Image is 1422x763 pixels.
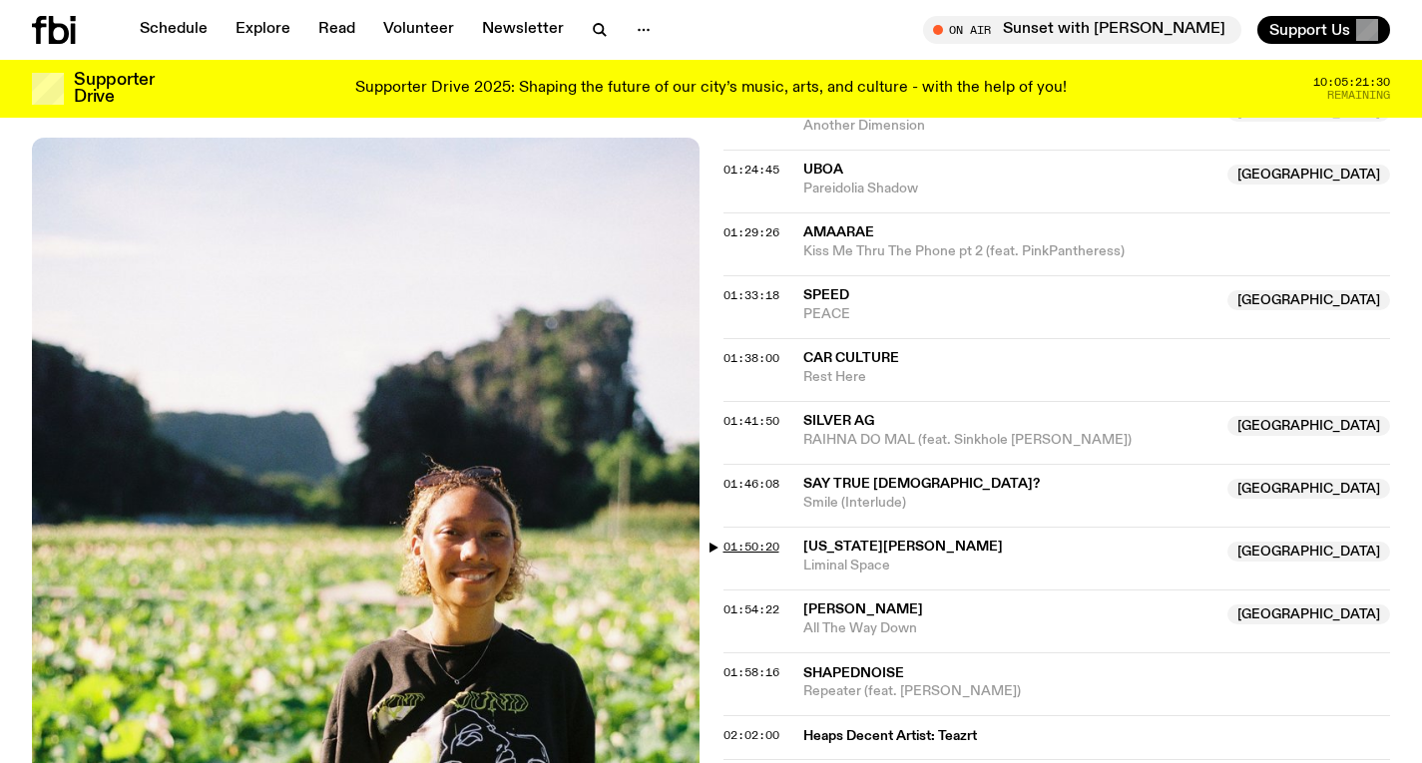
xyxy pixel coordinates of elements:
[803,117,1216,136] span: Another Dimension
[803,727,1379,746] span: Heaps Decent Artist: Teazrt
[723,476,779,492] span: 01:46:08
[803,494,1216,513] span: Smile (Interlude)
[306,16,367,44] a: Read
[1313,77,1390,88] span: 10:05:21:30
[371,16,466,44] a: Volunteer
[723,604,779,615] button: 01:54:22
[723,165,779,176] button: 01:24:45
[723,224,779,240] span: 01:29:26
[1227,165,1390,185] span: [GEOGRAPHIC_DATA]
[723,416,779,427] button: 01:41:50
[803,602,923,616] span: [PERSON_NAME]
[803,225,874,239] span: Amaarae
[1269,21,1350,39] span: Support Us
[803,305,1216,324] span: PEACE
[803,180,1216,198] span: Pareidolia Shadow
[803,414,874,428] span: Silver AG
[803,540,1003,554] span: [US_STATE][PERSON_NAME]
[1227,479,1390,499] span: [GEOGRAPHIC_DATA]
[803,682,1391,701] span: Repeater (feat. [PERSON_NAME])
[1227,416,1390,436] span: [GEOGRAPHIC_DATA]
[803,619,1216,638] span: All The Way Down
[128,16,220,44] a: Schedule
[355,80,1067,98] p: Supporter Drive 2025: Shaping the future of our city’s music, arts, and culture - with the help o...
[803,288,849,302] span: SPEED
[470,16,576,44] a: Newsletter
[923,16,1241,44] button: On AirSunset with [PERSON_NAME]
[723,601,779,617] span: 01:54:22
[1227,542,1390,562] span: [GEOGRAPHIC_DATA]
[723,730,779,741] button: 02:02:00
[723,542,779,553] button: 01:50:20
[1257,16,1390,44] button: Support Us
[224,16,302,44] a: Explore
[1227,290,1390,310] span: [GEOGRAPHIC_DATA]
[803,351,899,365] span: Car Culture
[803,368,1391,387] span: Rest Here
[723,667,779,678] button: 01:58:16
[723,287,779,303] span: 01:33:18
[723,479,779,490] button: 01:46:08
[1227,604,1390,624] span: [GEOGRAPHIC_DATA]
[723,539,779,555] span: 01:50:20
[1327,90,1390,101] span: Remaining
[803,666,904,680] span: Shapednoise
[74,72,154,106] h3: Supporter Drive
[803,557,1216,575] span: Liminal Space
[723,350,779,366] span: 01:38:00
[723,664,779,680] span: 01:58:16
[723,353,779,364] button: 01:38:00
[803,242,1391,261] span: Kiss Me Thru The Phone pt 2 (feat. PinkPantheress)
[723,290,779,301] button: 01:33:18
[803,477,1040,491] span: Say True [DEMOGRAPHIC_DATA]?
[723,162,779,178] span: 01:24:45
[723,413,779,429] span: 01:41:50
[723,727,779,743] span: 02:02:00
[803,431,1216,450] span: RAIHNA DO MAL (feat. Sinkhole [PERSON_NAME])
[723,227,779,238] button: 01:29:26
[803,163,843,177] span: Uboa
